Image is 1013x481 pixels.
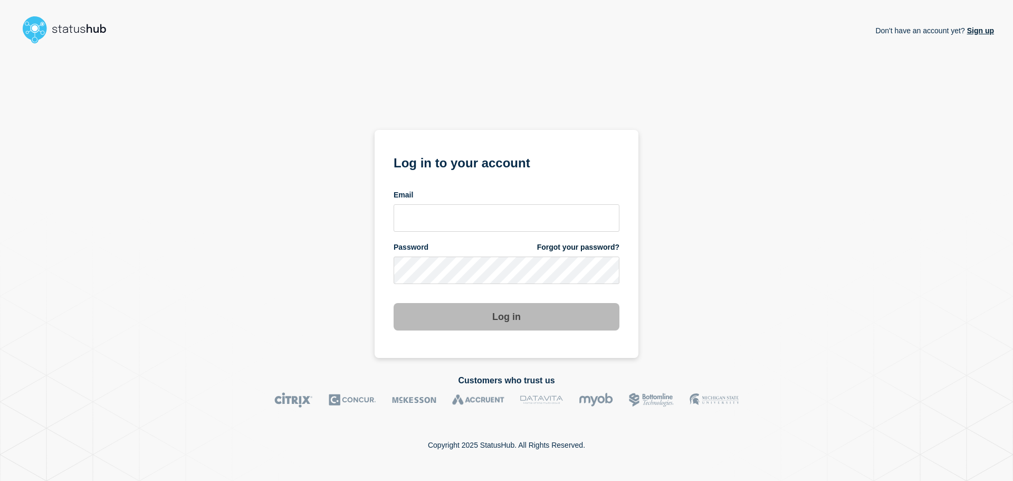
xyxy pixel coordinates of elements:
[392,392,436,408] img: McKesson logo
[394,242,428,252] span: Password
[19,13,119,46] img: StatusHub logo
[394,257,619,284] input: password input
[690,392,739,408] img: MSU logo
[428,441,585,449] p: Copyright 2025 StatusHub. All Rights Reserved.
[579,392,613,408] img: myob logo
[329,392,376,408] img: Concur logo
[394,152,619,172] h1: Log in to your account
[537,242,619,252] a: Forgot your password?
[965,26,994,35] a: Sign up
[452,392,504,408] img: Accruent logo
[520,392,563,408] img: DataVita logo
[875,18,994,43] p: Don't have an account yet?
[274,392,313,408] img: Citrix logo
[629,392,674,408] img: Bottomline logo
[19,376,994,385] h2: Customers who trust us
[394,204,619,232] input: email input
[394,190,413,200] span: Email
[394,303,619,331] button: Log in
